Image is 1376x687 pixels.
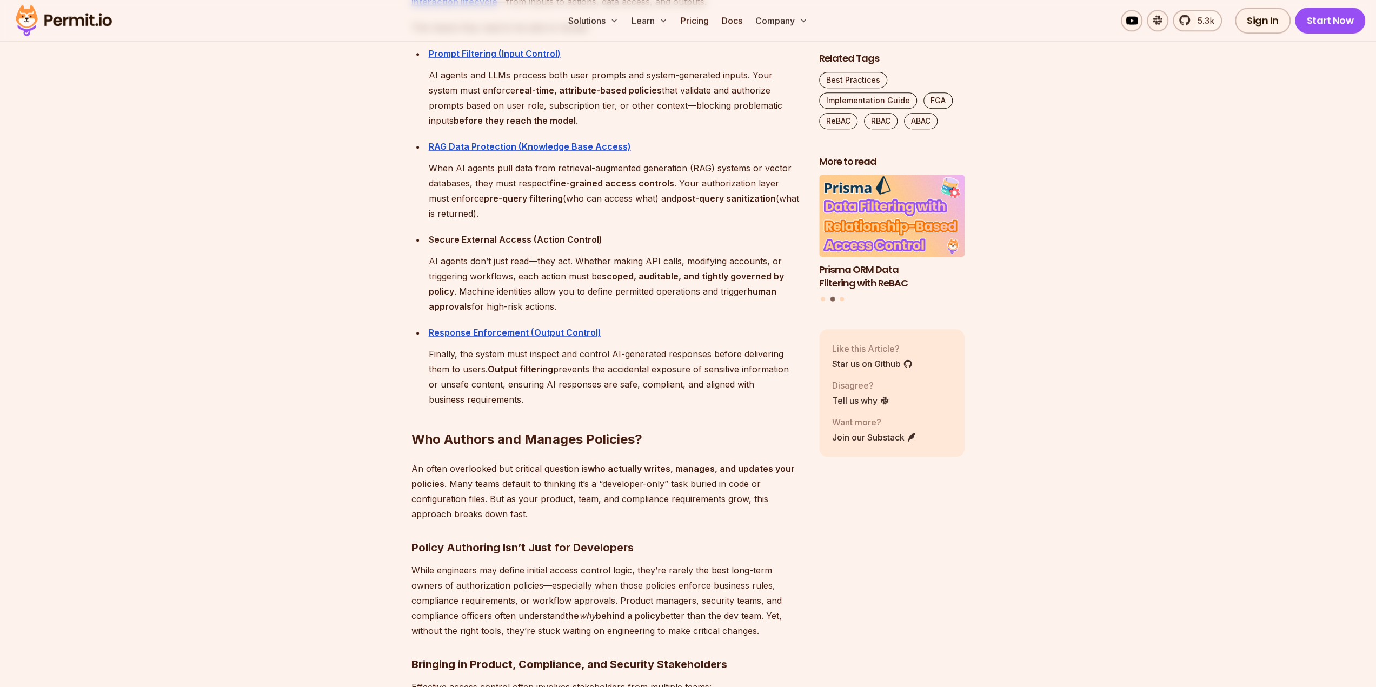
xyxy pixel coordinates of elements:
[429,141,631,152] a: RAG Data Protection (Knowledge Base Access)
[411,541,634,554] strong: Policy Authoring Isn’t Just for Developers
[484,193,563,204] strong: pre-query filtering
[429,327,601,338] a: Response Enforcement (Output Control)
[819,113,857,129] a: ReBAC
[830,297,835,302] button: Go to slide 2
[832,357,913,370] a: Star us on Github
[717,10,747,31] a: Docs
[819,72,887,88] a: Best Practices
[429,161,802,221] p: When AI agents pull data from retrieval-augmented generation (RAG) systems or vector databases, t...
[819,175,965,290] li: 2 of 3
[832,379,889,392] p: Disagree?
[596,610,660,621] strong: behind a policy
[832,431,916,444] a: Join our Substack
[751,10,812,31] button: Company
[819,52,965,65] h2: Related Tags
[1235,8,1291,34] a: Sign In
[579,610,596,621] em: why
[904,113,938,129] a: ABAC
[821,297,825,302] button: Go to slide 1
[832,342,913,355] p: Like this Article?
[676,193,776,204] strong: post-query sanitization
[923,92,953,109] a: FGA
[1173,10,1222,31] a: 5.3k
[411,431,642,447] strong: Who Authors and Manages Policies?
[819,263,965,290] h3: Prisma ORM Data Filtering with ReBAC
[515,85,662,96] strong: real-time, attribute-based policies
[411,461,802,522] p: An often overlooked but critical question is . Many teams default to thinking it’s a “developer-o...
[676,10,713,31] a: Pricing
[429,68,802,128] p: AI agents and LLMs process both user prompts and system-generated inputs. Your system must enforc...
[411,658,727,671] strong: Bringing in Product, Compliance, and Security Stakeholders
[819,92,917,109] a: Implementation Guide
[429,271,784,297] strong: scoped, auditable, and tightly governed by policy
[627,10,672,31] button: Learn
[840,297,844,302] button: Go to slide 3
[819,175,965,303] div: Posts
[11,2,117,39] img: Permit logo
[429,234,602,245] strong: Secure External Access (Action Control)
[564,10,623,31] button: Solutions
[411,463,795,489] strong: who actually writes, manages, and updates your policies
[819,175,965,257] img: Prisma ORM Data Filtering with ReBAC
[488,364,553,375] strong: Output filtering
[1295,8,1366,34] a: Start Now
[429,346,802,407] p: Finally, the system must inspect and control AI-generated responses before delivering them to use...
[411,563,802,638] p: While engineers may define initial access control logic, they’re rarely the best long-term owners...
[864,113,898,129] a: RBAC
[454,115,576,126] strong: before they reach the model
[429,254,802,314] p: AI agents don’t just read—they act. Whether making API calls, modifying accounts, or triggering w...
[429,48,561,59] a: Prompt Filtering (Input Control)
[549,178,674,189] strong: fine-grained access controls
[832,416,916,429] p: Want more?
[565,610,579,621] strong: the
[819,175,965,290] a: Prisma ORM Data Filtering with ReBACPrisma ORM Data Filtering with ReBAC
[429,286,776,312] strong: human approvals
[1191,14,1214,27] span: 5.3k
[819,155,965,169] h2: More to read
[832,394,889,407] a: Tell us why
